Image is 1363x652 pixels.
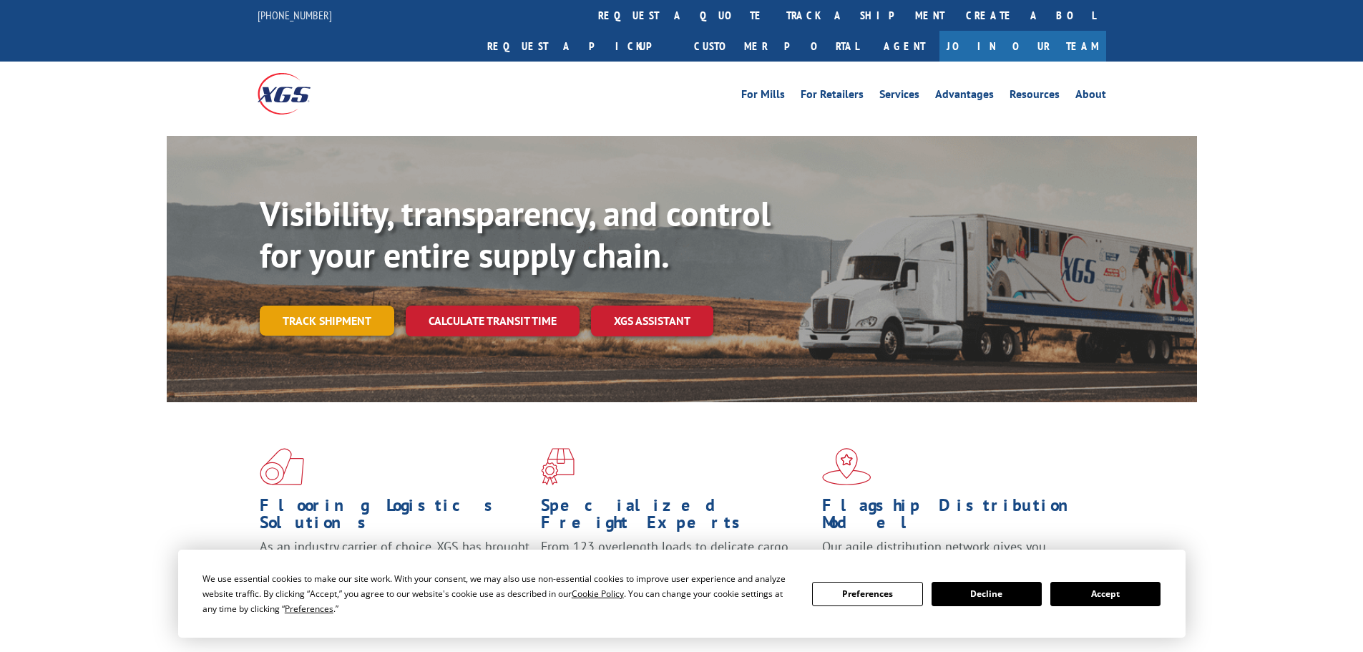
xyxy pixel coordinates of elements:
[812,582,922,606] button: Preferences
[406,306,580,336] a: Calculate transit time
[879,89,919,104] a: Services
[741,89,785,104] a: For Mills
[801,89,864,104] a: For Retailers
[683,31,869,62] a: Customer Portal
[869,31,939,62] a: Agent
[260,538,529,589] span: As an industry carrier of choice, XGS has brought innovation and dedication to flooring logistics...
[1010,89,1060,104] a: Resources
[1075,89,1106,104] a: About
[541,538,811,602] p: From 123 overlength loads to delicate cargo, our experienced staff knows the best way to move you...
[260,497,530,538] h1: Flooring Logistics Solutions
[477,31,683,62] a: Request a pickup
[258,8,332,22] a: [PHONE_NUMBER]
[591,306,713,336] a: XGS ASSISTANT
[178,550,1186,638] div: Cookie Consent Prompt
[260,191,771,277] b: Visibility, transparency, and control for your entire supply chain.
[822,448,871,485] img: xgs-icon-flagship-distribution-model-red
[572,588,624,600] span: Cookie Policy
[1050,582,1161,606] button: Accept
[932,582,1042,606] button: Decline
[822,497,1093,538] h1: Flagship Distribution Model
[935,89,994,104] a: Advantages
[541,497,811,538] h1: Specialized Freight Experts
[260,306,394,336] a: Track shipment
[202,571,795,616] div: We use essential cookies to make our site work. With your consent, we may also use non-essential ...
[822,538,1085,572] span: Our agile distribution network gives you nationwide inventory management on demand.
[541,448,575,485] img: xgs-icon-focused-on-flooring-red
[260,448,304,485] img: xgs-icon-total-supply-chain-intelligence-red
[939,31,1106,62] a: Join Our Team
[285,603,333,615] span: Preferences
